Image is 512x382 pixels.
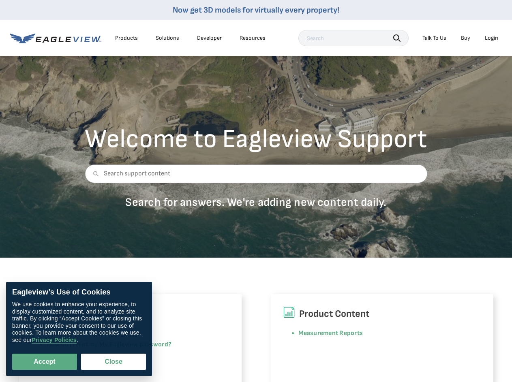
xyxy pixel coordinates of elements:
[81,354,146,370] button: Close
[240,34,266,42] div: Resources
[85,164,427,183] input: Search support content
[461,34,470,42] a: Buy
[422,34,446,42] div: Talk To Us
[298,329,363,337] a: Measurement Reports
[298,30,409,46] input: Search
[156,34,179,42] div: Solutions
[283,306,481,322] h6: Product Content
[12,354,77,370] button: Accept
[32,337,76,344] a: Privacy Policies
[85,126,427,152] h2: Welcome to Eagleview Support
[173,5,339,15] a: Now get 3D models for virtually every property!
[12,288,146,297] div: Eagleview’s Use of Cookies
[197,34,222,42] a: Developer
[485,34,498,42] div: Login
[12,301,146,344] div: We use cookies to enhance your experience, to display customized content, and to analyze site tra...
[115,34,138,42] div: Products
[85,195,427,209] p: Search for answers. We're adding new content daily.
